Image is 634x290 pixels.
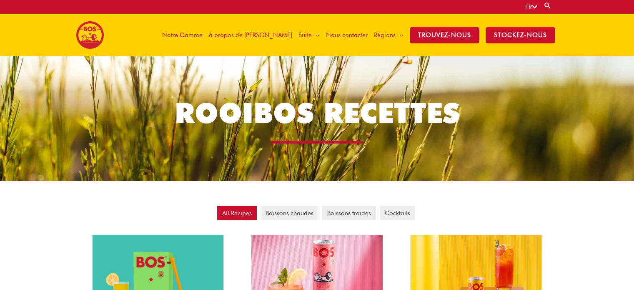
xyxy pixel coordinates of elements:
[326,23,368,48] span: Nous contacter
[482,14,558,56] a: stockez-nous
[153,14,558,56] nav: Site Navigation
[298,23,312,48] span: Suite
[525,3,537,11] a: FR
[205,14,295,56] a: à propos de [PERSON_NAME]
[486,27,555,43] span: stockez-nous
[295,14,323,56] a: Suite
[162,23,203,48] span: Notre Gamme
[380,206,415,220] li: Cocktails
[76,21,104,49] img: BOS logo finals-200px
[322,206,376,220] li: Boissons froides
[217,206,257,220] li: All Recipes
[371,14,406,56] a: Régions
[323,14,371,56] a: Nous contacter
[261,206,318,220] li: Boissons chaudes
[544,2,552,10] a: Search button
[410,27,479,43] span: TROUVEZ-NOUS
[406,14,482,56] a: TROUVEZ-NOUS
[209,23,292,48] span: à propos de [PERSON_NAME]
[159,14,205,56] a: Notre Gamme
[374,23,396,48] span: Régions
[88,93,546,133] h1: Rooibos Recettes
